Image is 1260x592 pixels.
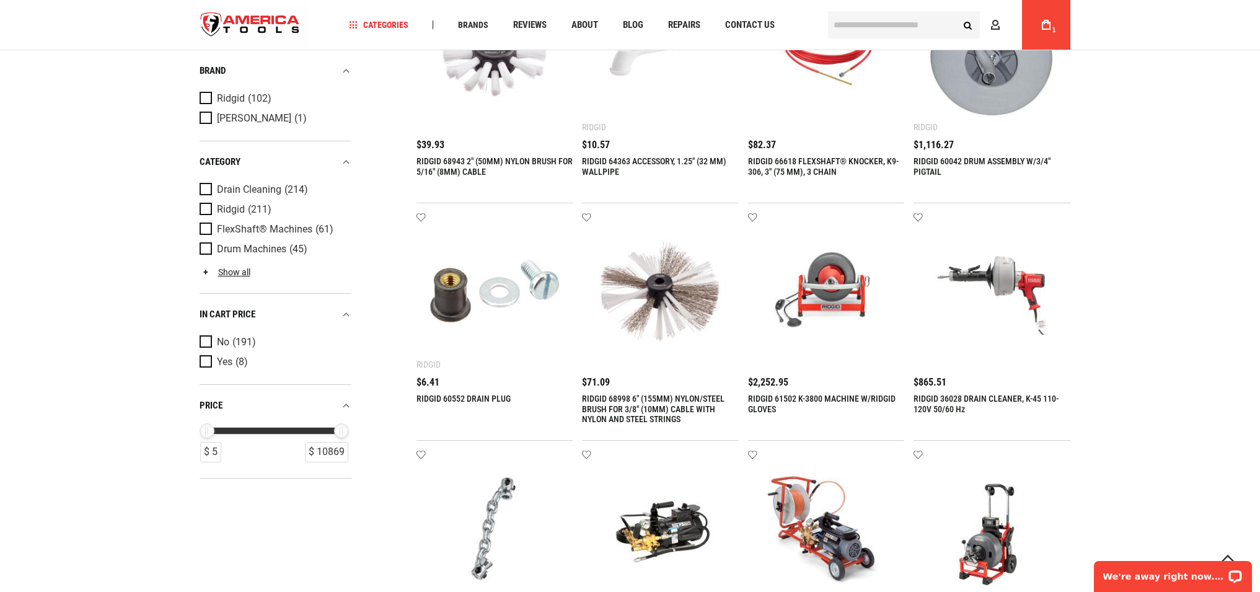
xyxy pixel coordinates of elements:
[725,20,775,30] span: Contact Us
[582,378,610,387] span: $71.09
[416,360,441,369] div: Ridgid
[284,185,308,195] span: (214)
[956,13,980,37] button: Search
[1052,27,1056,33] span: 1
[248,205,271,215] span: (211)
[200,50,351,479] div: Product Filters
[914,378,946,387] span: $865.51
[200,242,348,256] a: Drum Machines (45)
[200,335,348,349] a: No (191)
[200,306,351,323] div: In cart price
[452,17,494,33] a: Brands
[663,17,706,33] a: Repairs
[289,244,307,255] span: (45)
[343,17,414,33] a: Categories
[217,184,281,195] span: Drain Cleaning
[720,17,780,33] a: Contact Us
[236,357,248,368] span: (8)
[217,113,291,124] span: [PERSON_NAME]
[217,244,286,255] span: Drum Machines
[416,156,573,177] a: RIDGID 68943 2" (50MM) NYLON BRUSH FOR 5/16" (8MM) CABLE
[200,223,348,236] a: FlexShaft® Machines (61)
[200,203,348,216] a: Ridgid (211)
[748,394,896,414] a: RIDGID 61502 K-3800 MACHINE W/RIDGID GLOVES
[429,225,561,357] img: RIDGID 60552 DRAIN PLUG
[582,394,725,425] a: RIDGID 68998 6" (155MM) NYLON/STEEL BRUSH FOR 3/8" (10MM) CABLE WITH NYLON AND STEEL STRINGS
[571,20,598,30] span: About
[200,442,221,462] div: $ 5
[217,224,312,235] span: FlexShaft® Machines
[582,156,726,177] a: RIDGID 64363 ACCESSORY, 1.25" (32 MM) WALLPIPE
[458,20,488,29] span: Brands
[566,17,604,33] a: About
[294,113,307,124] span: (1)
[217,337,229,348] span: No
[914,140,954,150] span: $1,116.27
[248,94,271,104] span: (102)
[668,20,700,30] span: Repairs
[190,2,311,48] a: store logo
[315,224,333,235] span: (61)
[760,225,892,357] img: RIDGID 61502 K-3800 MACHINE W/RIDGID GLOVES
[508,17,552,33] a: Reviews
[914,156,1051,177] a: RIDGID 60042 DRUM ASSEMBLY W/3/4" PIGTAIL
[748,140,776,150] span: $82.37
[594,225,726,357] img: RIDGID 68998 6
[416,140,444,150] span: $39.93
[217,356,232,368] span: Yes
[914,394,1059,414] a: RIDGID 36028 DRAIN CLEANER, K-45 110-120V 50/60 Hz
[617,17,649,33] a: Blog
[926,225,1058,357] img: RIDGID 36028 DRAIN CLEANER, K-45 110-120V 50/60 Hz
[200,154,351,170] div: category
[416,378,439,387] span: $6.41
[1086,553,1260,592] iframe: LiveChat chat widget
[623,20,643,30] span: Blog
[349,20,408,29] span: Categories
[914,122,938,132] div: Ridgid
[217,93,245,104] span: Ridgid
[513,20,547,30] span: Reviews
[305,442,348,462] div: $ 10869
[200,267,250,277] a: Show all
[748,378,788,387] span: $2,252.95
[200,63,351,79] div: Brand
[200,397,351,414] div: price
[416,394,511,404] a: RIDGID 60552 DRAIN PLUG
[748,156,899,177] a: RIDGID 66618 FLEXSHAFT® KNOCKER, K9-306, 3" (75 MM), 3 CHAIN
[200,355,348,369] a: Yes (8)
[200,183,348,197] a: Drain Cleaning (214)
[200,112,348,125] a: [PERSON_NAME] (1)
[232,337,256,348] span: (191)
[190,2,311,48] img: America Tools
[582,122,606,132] div: Ridgid
[200,92,348,105] a: Ridgid (102)
[582,140,610,150] span: $10.57
[217,204,245,215] span: Ridgid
